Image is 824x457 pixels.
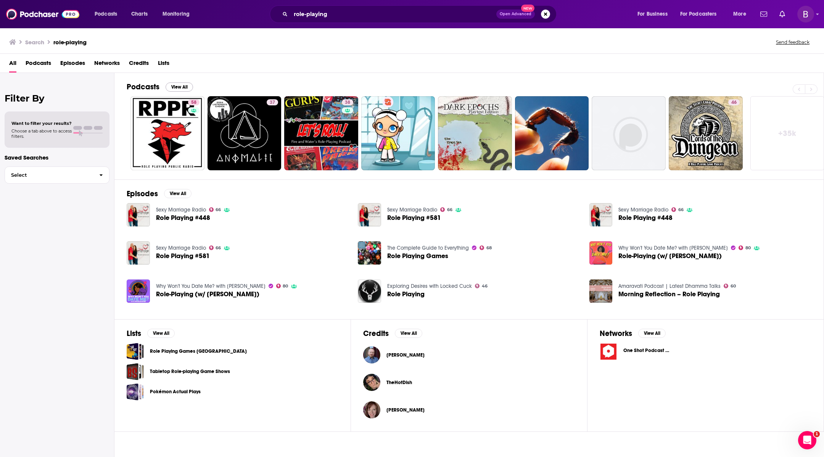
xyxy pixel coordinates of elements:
a: 38 [284,96,358,170]
span: One Shot Podcast Network [623,347,684,354]
span: For Podcasters [680,9,717,19]
a: CreditsView All [363,329,422,338]
a: Role Playing #581 [156,253,210,259]
span: Open Advanced [500,12,531,16]
a: Podcasts [26,57,51,73]
img: Role Playing #448 [589,203,613,226]
a: Role Playing #581 [387,215,441,221]
a: Tabletop Role-playing Game Shows [150,367,230,376]
a: PodcastsView All [127,82,193,92]
a: Pokémon Actual Plays [150,388,201,396]
a: TheHotDish [386,379,412,386]
h2: Filter By [5,93,109,104]
button: Open AdvancedNew [496,10,535,19]
a: Show notifications dropdown [776,8,788,21]
img: One Shot Podcast Network logo [600,343,617,360]
button: open menu [632,8,677,20]
a: Morning Reflection – Role Playing [618,291,720,297]
a: The Complete Guide to Everything [387,245,469,251]
span: 80 [745,246,751,250]
button: open menu [89,8,127,20]
img: Role Playing #581 [127,241,150,265]
img: Role-Playing (w/ Rachel Bloom) [589,241,613,265]
span: For Business [637,9,668,19]
a: Role Playing [387,291,425,297]
a: Episodes [60,57,85,73]
button: View All [166,82,193,92]
button: View All [395,329,422,338]
a: 46 [475,284,488,288]
a: Tabletop Role-playing Game Shows [127,363,144,380]
span: 68 [486,246,492,250]
span: 37 [270,99,275,107]
a: Podchaser - Follow, Share and Rate Podcasts [6,7,79,21]
span: Role-Playing (w/ [PERSON_NAME]) [618,253,722,259]
span: 66 [216,208,221,212]
img: Role Playing #448 [127,203,150,226]
span: 58 [191,99,196,107]
span: Role-Playing (w/ [PERSON_NAME]) [156,291,259,297]
span: 66 [678,208,684,212]
h2: Credits [363,329,389,338]
span: Role Playing #448 [156,215,210,221]
img: Morning Reflection – Role Playing [589,279,613,303]
span: More [733,9,746,19]
a: TheHotDish [363,374,380,391]
span: Charts [131,9,148,19]
span: 60 [731,284,736,288]
span: [PERSON_NAME] [386,352,425,358]
a: Sexy Marriage Radio [387,207,437,213]
a: 58 [130,96,204,170]
button: View All [638,329,666,338]
a: Why Won't You Date Me? with Nicole Byer [156,283,266,289]
a: ListsView All [127,329,175,338]
span: Networks [94,57,120,73]
a: Lists [158,57,169,73]
span: Choose a tab above to access filters. [11,128,72,139]
button: Chris BirchChris Birch [363,343,575,367]
a: 66 [209,207,221,212]
button: TheHotDishTheHotDish [363,370,575,395]
span: 1 [814,431,820,437]
span: [PERSON_NAME] [386,407,425,413]
span: 66 [216,246,221,250]
img: Role-Playing (w/ Rachel Bloom) [127,279,150,303]
span: All [9,57,16,73]
a: 66 [671,207,684,212]
a: 68 [480,245,492,250]
a: Charts [126,8,152,20]
button: View All [147,329,175,338]
a: Role Playing #448 [618,215,673,221]
button: Kim MetzgerKim Metzger [363,398,575,422]
a: Credits [129,57,149,73]
iframe: Intercom live chat [798,431,816,449]
a: Kim Metzger [363,401,380,418]
a: Role Playing Games Australia [127,343,144,360]
a: Amaravati Podcast | Latest Dhamma Talks [618,283,721,289]
a: Role-Playing (w/ Rachel Bloom) [156,291,259,297]
span: Pokémon Actual Plays [127,383,144,400]
span: Select [5,173,93,178]
button: open menu [728,8,756,20]
button: open menu [157,8,200,20]
img: Role Playing Games [358,241,381,265]
a: One Shot Podcast Network logoOne Shot Podcast Network [600,343,811,360]
span: New [521,5,535,12]
a: 46 [728,99,740,105]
